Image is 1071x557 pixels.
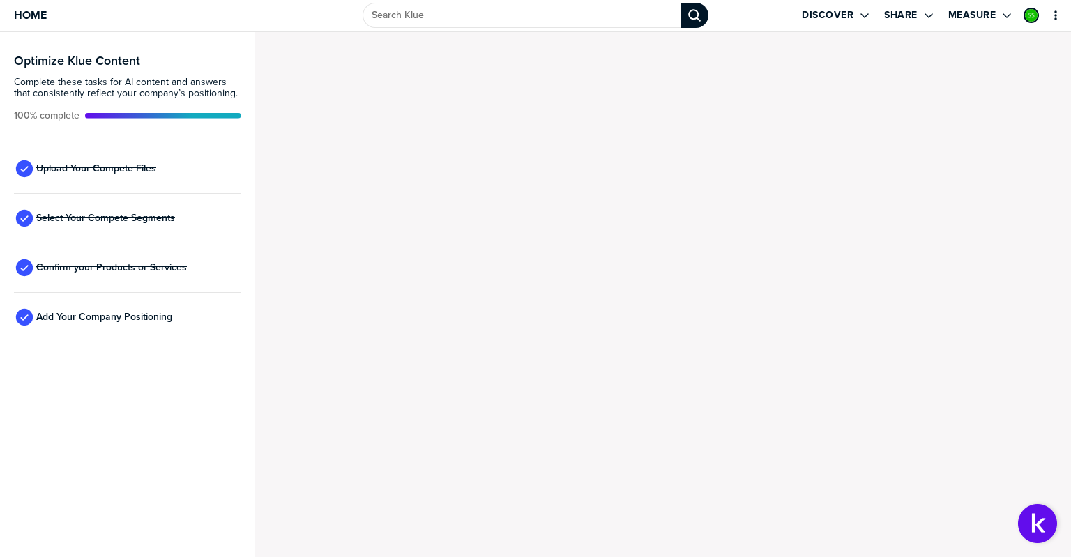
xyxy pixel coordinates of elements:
[14,110,79,121] span: Active
[14,77,241,99] span: Complete these tasks for AI content and answers that consistently reflect your company’s position...
[1018,504,1057,543] button: Open Support Center
[948,9,996,22] label: Measure
[36,312,172,323] span: Add Your Company Positioning
[1025,9,1038,22] img: 835dc8815039fa112076883849fdc61a-sml.png
[14,54,241,67] h3: Optimize Klue Content
[36,163,156,174] span: Upload Your Compete Files
[36,213,175,224] span: Select Your Compete Segments
[1024,8,1039,23] div: Sara Small
[14,9,47,21] span: Home
[681,3,708,28] div: Search Klue
[802,9,853,22] label: Discover
[884,9,918,22] label: Share
[36,262,187,273] span: Confirm your Products or Services
[1022,6,1040,24] a: Edit Profile
[363,3,681,28] input: Search Klue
